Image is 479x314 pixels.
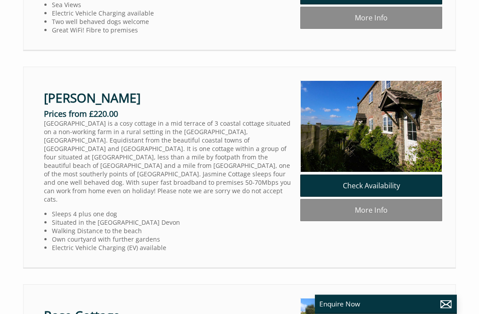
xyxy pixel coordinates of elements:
li: Sleeps 4 plus one dog [52,210,293,219]
li: Situated in the [GEOGRAPHIC_DATA] Devon [52,219,293,227]
p: Enquire Now [319,299,452,309]
li: Sea Views [52,1,293,9]
img: Jasmine_Front_External_1_IMGP8255.content.original.jpg [300,81,442,173]
li: Own courtyard with further gardens [52,235,293,244]
li: Electric Vehicle Charging (EV) available [52,244,293,252]
h3: Prices from £220.00 [44,109,293,119]
a: Check Availability [300,175,442,197]
li: Two well behaved dogs welcome [52,18,293,26]
li: Walking Distance to the beach [52,227,293,235]
p: [GEOGRAPHIC_DATA] is a cosy cottage in a mid terrace of 3 coastal cottage situated on a non-worki... [44,119,293,204]
a: More Info [300,7,442,29]
a: More Info [300,199,442,222]
li: Electric Vehicle Charging available [52,9,293,18]
li: Great WiFi! Fibre to premises [52,26,293,35]
a: [PERSON_NAME] [44,90,141,107]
